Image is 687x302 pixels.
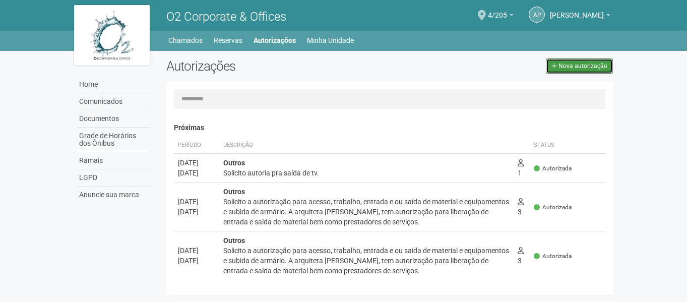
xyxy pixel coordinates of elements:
[223,236,245,245] strong: Outros
[534,164,572,173] span: Autorizada
[178,246,215,256] div: [DATE]
[178,197,215,207] div: [DATE]
[166,10,286,24] span: O2 Corporate & Offices
[254,33,296,47] a: Autorizações
[223,246,510,276] div: Solicito a autorização para acesso, trabalho, entrada e ou saída de material e equipamentos e sub...
[550,13,610,21] a: [PERSON_NAME]
[529,7,545,23] a: AP
[518,198,524,216] span: 3
[77,128,151,152] a: Grade de Horários dos Ônibus
[223,159,245,167] strong: Outros
[558,63,607,70] span: Nova autorização
[214,33,242,47] a: Reservas
[488,13,514,21] a: 4/205
[166,58,382,74] h2: Autorizações
[77,152,151,169] a: Ramais
[178,168,215,178] div: [DATE]
[74,5,150,66] img: logo.jpg
[518,159,524,177] span: 1
[77,169,151,187] a: LGPD
[77,76,151,93] a: Home
[223,188,245,196] strong: Outros
[223,197,510,227] div: Solicito a autorização para acesso, trabalho, entrada e ou saída de material e equipamentos e sub...
[77,93,151,110] a: Comunicados
[546,58,613,74] a: Nova autorização
[219,137,514,154] th: Descrição
[518,247,524,265] span: 3
[223,168,510,178] div: Solicito autoria pra saída de tv.
[534,252,572,261] span: Autorizada
[178,207,215,217] div: [DATE]
[307,33,354,47] a: Minha Unidade
[550,2,604,19] span: Amanda P Morais Landim
[174,124,606,132] h4: Próximas
[178,158,215,168] div: [DATE]
[488,2,507,19] span: 4/205
[168,33,203,47] a: Chamados
[178,256,215,266] div: [DATE]
[534,203,572,212] span: Autorizada
[77,187,151,203] a: Anuncie sua marca
[530,137,605,154] th: Status
[174,137,219,154] th: Período
[77,110,151,128] a: Documentos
